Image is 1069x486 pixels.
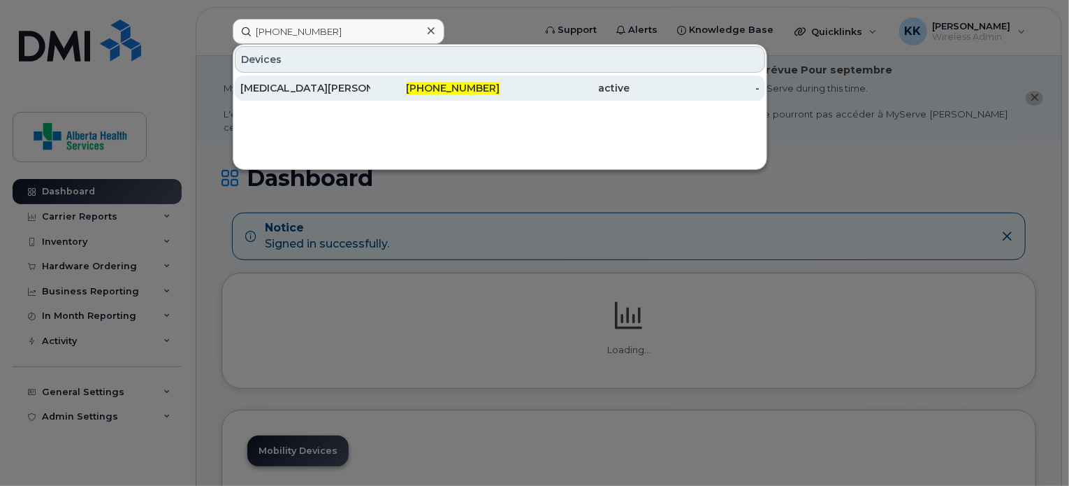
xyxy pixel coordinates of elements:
[240,81,370,95] div: [MEDICAL_DATA][PERSON_NAME]
[630,81,759,95] div: -
[500,81,630,95] div: active
[235,76,765,101] a: [MEDICAL_DATA][PERSON_NAME][PHONE_NUMBER]active-
[235,46,765,73] div: Devices
[407,82,500,94] span: [PHONE_NUMBER]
